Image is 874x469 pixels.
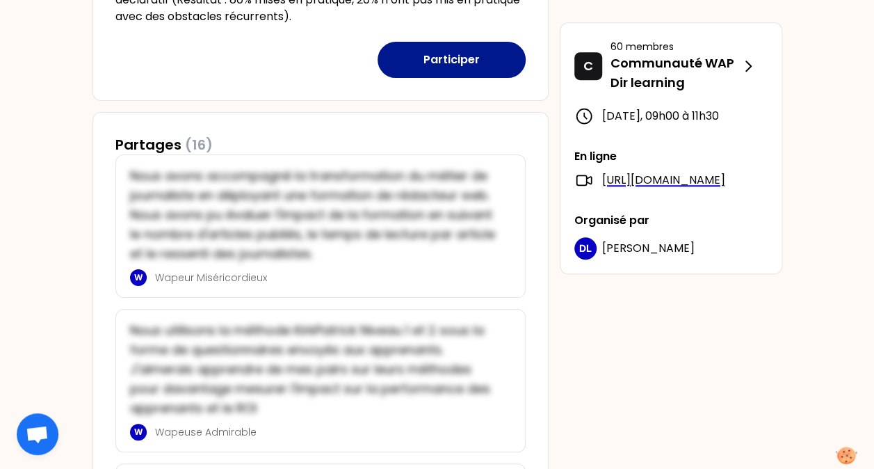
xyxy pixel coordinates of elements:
a: [URL][DOMAIN_NAME] [602,172,725,189]
p: En ligne [574,148,768,165]
p: Wapeuse Admirable [155,425,503,439]
h3: Partages [115,135,213,154]
p: 60 membres [610,40,740,54]
p: W [134,427,143,438]
p: Communauté WAP Dir learning [610,54,740,93]
p: W [134,272,143,283]
p: Nous avons accompagné la transformation du métier de journaliste en déployant une formation de ré... [130,166,503,264]
button: Participer [378,42,526,78]
p: DL [579,241,592,255]
div: [DATE] , 09h00 à 11h30 [574,106,768,126]
p: C [583,56,593,76]
span: [PERSON_NAME] [602,240,695,256]
span: (16) [185,135,213,154]
p: Wapeur Miséricordieux [155,271,503,285]
p: Nous utilisons la méthode KirkPatrick Niveau 1 et 2 sous la forme de questionnaires envoyés aux a... [130,321,503,418]
div: Ouvrir le chat [17,413,58,455]
p: Organisé par [574,212,768,229]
